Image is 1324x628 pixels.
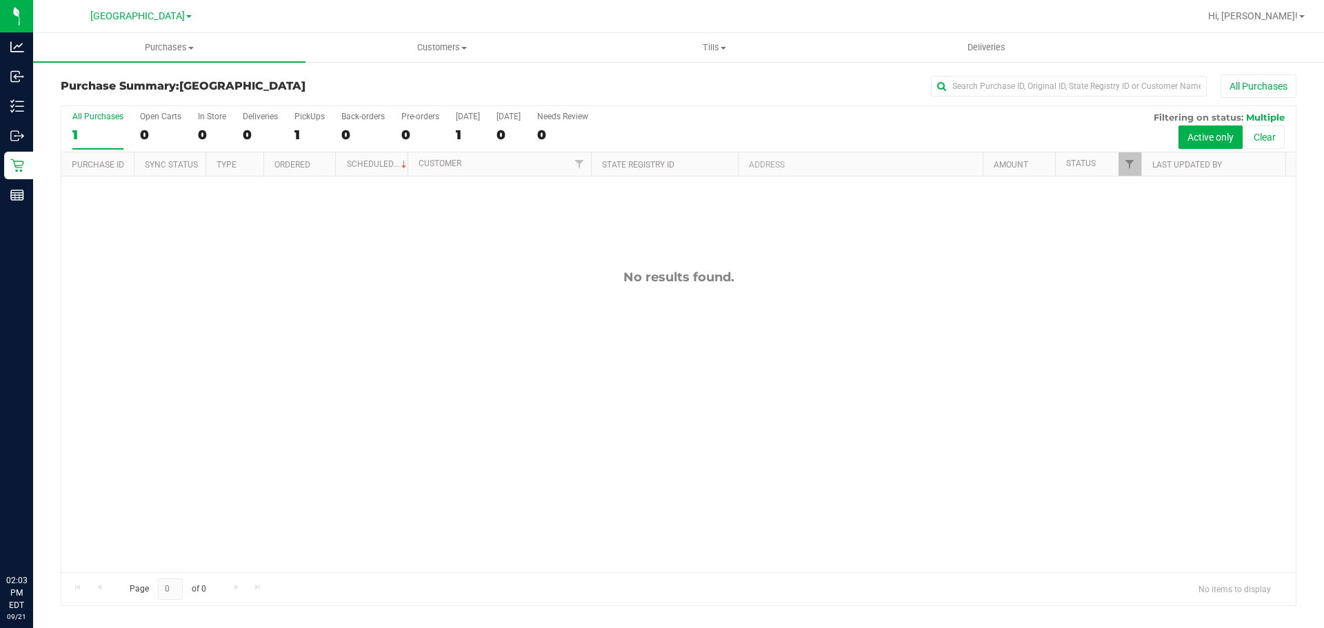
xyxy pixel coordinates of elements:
[401,112,439,121] div: Pre-orders
[10,40,24,54] inline-svg: Analytics
[1154,112,1243,123] span: Filtering on status:
[10,70,24,83] inline-svg: Inbound
[294,112,325,121] div: PickUps
[1246,112,1285,123] span: Multiple
[341,112,385,121] div: Back-orders
[537,127,588,143] div: 0
[306,41,577,54] span: Customers
[61,270,1296,285] div: No results found.
[6,611,27,622] p: 09/21
[10,188,24,202] inline-svg: Reports
[243,127,278,143] div: 0
[496,127,521,143] div: 0
[72,112,123,121] div: All Purchases
[1187,578,1282,599] span: No items to display
[949,41,1024,54] span: Deliveries
[347,159,410,169] a: Scheduled
[568,152,591,176] a: Filter
[198,127,226,143] div: 0
[33,33,305,62] a: Purchases
[140,112,181,121] div: Open Carts
[6,574,27,611] p: 02:03 PM EDT
[419,159,461,168] a: Customer
[578,33,850,62] a: Tills
[537,112,588,121] div: Needs Review
[1178,125,1243,149] button: Active only
[243,112,278,121] div: Deliveries
[602,160,674,170] a: State Registry ID
[1152,160,1222,170] a: Last Updated By
[1245,125,1285,149] button: Clear
[1119,152,1141,176] a: Filter
[10,99,24,113] inline-svg: Inventory
[1066,159,1096,168] a: Status
[1208,10,1298,21] span: Hi, [PERSON_NAME]!
[738,152,983,176] th: Address
[145,160,198,170] a: Sync Status
[994,160,1028,170] a: Amount
[217,160,237,170] a: Type
[850,33,1123,62] a: Deliveries
[14,518,55,559] iframe: Resource center
[401,127,439,143] div: 0
[90,10,185,22] span: [GEOGRAPHIC_DATA]
[61,80,472,92] h3: Purchase Summary:
[579,41,850,54] span: Tills
[294,127,325,143] div: 1
[72,160,124,170] a: Purchase ID
[140,127,181,143] div: 0
[305,33,578,62] a: Customers
[118,578,217,600] span: Page of 0
[179,79,305,92] span: [GEOGRAPHIC_DATA]
[33,41,305,54] span: Purchases
[198,112,226,121] div: In Store
[10,129,24,143] inline-svg: Outbound
[274,160,310,170] a: Ordered
[1221,74,1296,98] button: All Purchases
[496,112,521,121] div: [DATE]
[456,127,480,143] div: 1
[10,159,24,172] inline-svg: Retail
[456,112,480,121] div: [DATE]
[341,127,385,143] div: 0
[931,76,1207,97] input: Search Purchase ID, Original ID, State Registry ID or Customer Name...
[72,127,123,143] div: 1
